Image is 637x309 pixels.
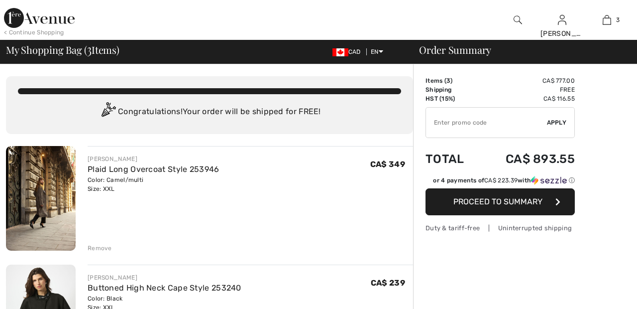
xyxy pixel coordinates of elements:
[558,14,566,26] img: My Info
[4,8,75,28] img: 1ère Avenue
[585,14,629,26] a: 3
[479,76,575,85] td: CA$ 777.00
[616,15,620,24] span: 3
[6,146,76,251] img: Plaid Long Overcoat Style 253946
[603,14,611,26] img: My Bag
[425,188,575,215] button: Proceed to Summary
[425,94,479,103] td: HST (15%)
[4,28,64,37] div: < Continue Shopping
[446,77,450,84] span: 3
[425,142,479,176] td: Total
[479,85,575,94] td: Free
[371,48,383,55] span: EN
[87,42,92,55] span: 3
[433,176,575,185] div: or 4 payments of with
[18,102,401,122] div: Congratulations! Your order will be shipped for FREE!
[531,176,567,185] img: Sezzle
[479,94,575,103] td: CA$ 116.55
[407,45,631,55] div: Order Summary
[540,28,584,39] div: [PERSON_NAME]
[479,142,575,176] td: CA$ 893.55
[425,223,575,233] div: Duty & tariff-free | Uninterrupted shipping
[484,177,518,184] span: CA$ 223.39
[453,197,542,206] span: Proceed to Summary
[425,76,479,85] td: Items ( )
[547,118,567,127] span: Apply
[332,48,365,55] span: CAD
[332,48,348,56] img: Canadian Dollar
[88,154,219,163] div: [PERSON_NAME]
[425,85,479,94] td: Shipping
[98,102,118,122] img: Congratulation2.svg
[88,175,219,193] div: Color: Camel/multi Size: XXL
[88,283,241,293] a: Buttoned High Neck Cape Style 253240
[6,45,119,55] span: My Shopping Bag ( Items)
[371,278,405,288] span: CA$ 239
[88,273,241,282] div: [PERSON_NAME]
[514,14,522,26] img: search the website
[88,244,112,253] div: Remove
[370,159,405,169] span: CA$ 349
[88,164,219,174] a: Plaid Long Overcoat Style 253946
[425,176,575,188] div: or 4 payments ofCA$ 223.39withSezzle Click to learn more about Sezzle
[426,108,547,138] input: Promo code
[558,15,566,24] a: Sign In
